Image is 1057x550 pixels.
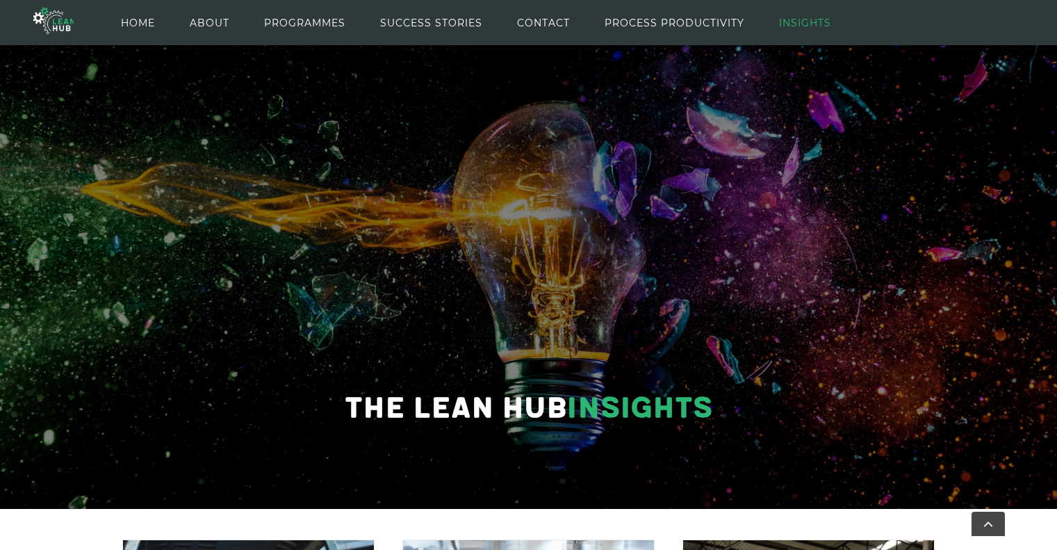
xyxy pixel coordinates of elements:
span: The Lean Hub [345,391,566,426]
img: The Lean Hub | Optimising productivity with Lean Logo [33,1,74,40]
span: Insights [566,391,712,426]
